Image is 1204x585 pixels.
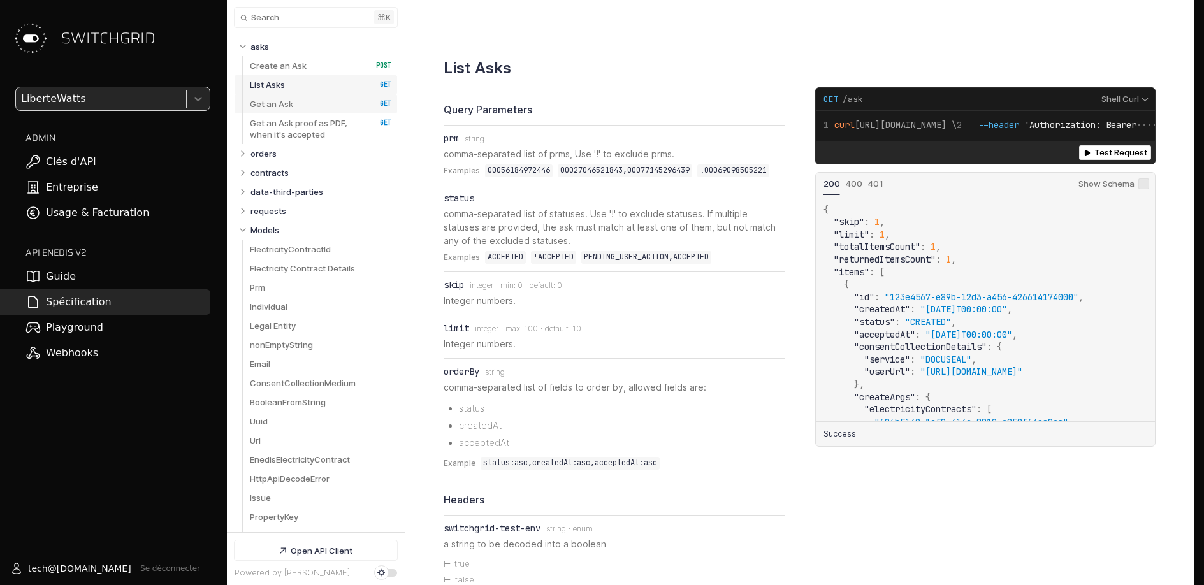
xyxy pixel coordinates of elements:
[864,403,976,415] span: "electricityContracts"
[444,457,475,470] span: Example
[925,391,931,403] span: {
[987,403,992,415] span: [
[444,323,469,333] div: limit
[250,396,326,408] p: BooleanFromString
[250,79,285,90] p: List Asks
[530,281,557,290] div: default:
[910,354,915,365] span: :
[61,28,156,48] span: SWITCHGRID
[366,61,391,70] span: POST
[823,204,829,215] span: {
[459,436,785,449] li: acceptedAt
[997,341,1002,352] span: {
[557,281,562,290] span: 0
[250,117,363,140] p: Get an Ask proof as PDF, when it's accepted
[931,241,936,252] span: 1
[250,320,296,331] p: Legal Entity
[444,523,540,533] div: switchgrid-test-env
[925,329,1012,340] span: "[DATE]T00:00:00"
[459,401,785,415] li: status
[444,147,785,161] p: comma-separated list of prms, Use '!' to exclude prms.
[864,216,869,227] span: :
[250,454,350,465] p: EnedisElectricityContract
[250,186,323,198] p: data-third-parties
[823,178,840,189] span: 200
[1094,148,1147,157] span: Test Request
[250,224,279,236] p: Models
[880,266,885,278] span: [
[10,18,51,59] img: Switchgrid Logo
[250,205,286,217] p: requests
[573,524,593,533] span: enum
[869,229,874,240] span: :
[864,366,910,377] span: "userUrl"
[874,416,1068,428] span: "606b5149-1ef0-414a-8019-a050f64cc0ac"
[250,243,331,255] p: ElectricityContractId
[250,56,391,75] a: Create an Ask POST
[250,339,313,350] p: nonEmptyString
[250,263,355,274] p: Electricity Contract Details
[366,99,391,108] span: GET
[250,412,391,431] a: Uuid
[444,193,474,203] div: status
[250,94,391,113] a: Get an Ask GET
[444,556,785,572] li: true
[920,241,925,252] span: :
[815,172,1156,447] div: Example Responses
[25,246,210,259] h2: API ENEDIS v2
[250,41,269,52] p: asks
[250,358,270,370] p: Email
[987,341,992,352] span: :
[844,278,849,290] span: {
[465,134,484,143] span: string
[518,281,523,290] span: 0
[868,178,883,189] span: 401
[864,354,910,365] span: "service"
[915,329,920,340] span: :
[250,113,391,144] a: Get an Ask proof as PDF, when it's accepted GET
[250,473,330,484] p: HttpApiDecodeError
[444,493,785,507] div: Headers
[823,119,957,131] span: [URL][DOMAIN_NAME] \
[1079,145,1151,160] button: Test Request
[485,164,553,177] code: 00056184972446
[444,207,785,247] p: comma-separated list of statuses. Use '!' to exclude statuses. If multiple statuses are provided,...
[250,492,271,503] p: Issue
[823,428,856,440] p: Success
[250,450,391,469] a: EnedisElectricityContract
[444,59,511,77] h3: List Asks
[444,337,785,350] p: Integer numbers.
[895,316,900,328] span: :
[854,379,859,390] span: }
[505,324,524,333] div: max:
[444,294,785,307] p: Integer numbers.
[1078,173,1149,196] label: Show Schema
[250,278,391,297] a: Prm
[444,133,459,143] div: prm
[250,220,392,240] a: Models
[25,131,210,144] h2: ADMIN
[250,163,392,182] a: contracts
[869,266,874,278] span: :
[444,164,480,177] span: Examples
[558,164,692,177] code: 00027046521843,00077145296439
[885,229,890,240] span: ,
[920,354,971,365] span: "DOCUSEAL"
[1007,303,1012,315] span: ,
[854,303,910,315] span: "createdAt"
[843,94,863,105] span: /ask
[250,297,391,316] a: Individual
[57,562,131,575] span: [DOMAIN_NAME]
[874,291,880,303] span: :
[28,562,48,575] span: tech
[250,488,391,507] a: Issue
[500,281,518,290] div: min:
[834,241,920,252] span: "totalItemsCount"
[854,341,987,352] span: "consentCollectionDetails"
[834,216,864,227] span: "skip"
[250,526,391,545] a: NumberFromString
[250,148,277,159] p: orders
[978,119,1019,131] span: --header
[481,457,660,470] code: status:asc,createdAt:asc,acceptedAt:asc
[227,31,405,532] nav: Table of contents for Api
